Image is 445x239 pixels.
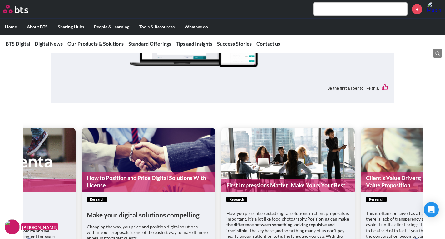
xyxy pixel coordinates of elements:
[67,41,124,47] a: Our Products & Solutions
[176,41,212,47] a: Tips and Insights
[53,19,89,35] label: Sharing Hubs
[87,197,107,202] span: research
[424,202,439,217] div: Open Intercom Messenger
[82,172,215,192] a: How to Position and Price Digital Solutions With License
[128,41,171,47] a: Standard Offerings
[366,197,387,202] span: research
[21,223,58,231] figcaption: [PERSON_NAME]
[6,41,30,47] a: BTS Digital
[180,19,213,35] label: What we do
[427,2,442,17] a: Profile
[226,216,349,233] strong: Positioning can make the difference between something looking repulsive and irresistible
[221,179,355,191] a: First Impressions Matter! Make Yours Your Best
[5,219,20,234] img: F
[3,5,28,13] img: BTS Logo
[256,41,280,47] a: Contact us
[226,197,247,202] span: research
[3,5,40,13] a: Go home
[35,41,63,47] a: Digital News
[217,41,252,47] a: Success Stories
[57,79,388,97] div: Be the first BTSer to like this.
[412,4,422,14] a: +
[89,19,134,35] label: People & Learning
[22,19,53,35] label: About BTS
[87,211,200,219] strong: Make your digital solutions compelling
[427,2,442,17] img: Mubin Al Rashid
[134,19,180,35] label: Tools & Resources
